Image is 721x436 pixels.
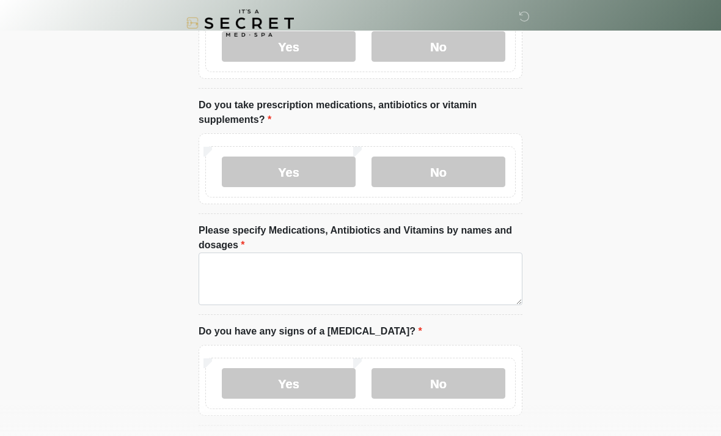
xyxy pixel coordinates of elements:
[222,157,356,187] label: Yes
[199,98,522,127] label: Do you take prescription medications, antibiotics or vitamin supplements?
[199,223,522,253] label: Please specify Medications, Antibiotics and Vitamins by names and dosages
[371,368,505,399] label: No
[199,324,422,339] label: Do you have any signs of a [MEDICAL_DATA]?
[371,157,505,187] label: No
[222,31,356,62] label: Yes
[222,368,356,399] label: Yes
[371,31,505,62] label: No
[186,9,294,37] img: It's A Secret Med Spa Logo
